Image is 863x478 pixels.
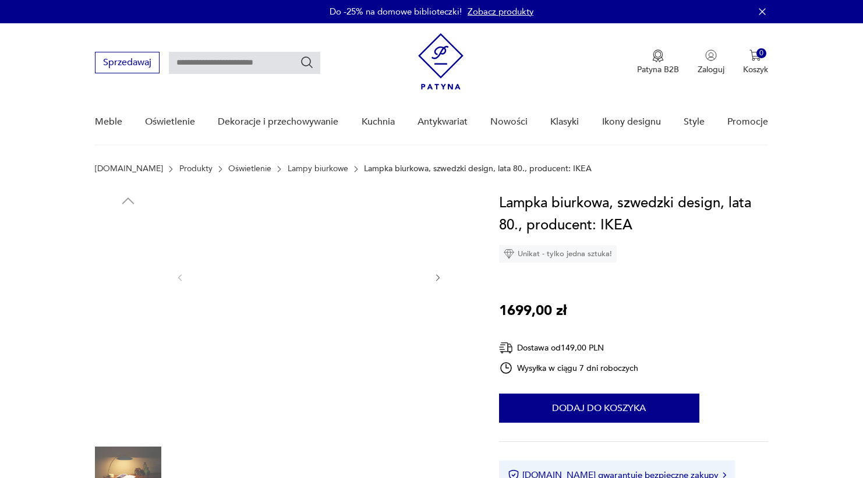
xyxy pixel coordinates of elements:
a: [DOMAIN_NAME] [95,164,163,174]
p: Patyna B2B [637,64,679,75]
img: Zdjęcie produktu Lampka biurkowa, szwedzki design, lata 80., producent: IKEA [95,364,161,430]
a: Ikona medaluPatyna B2B [637,49,679,75]
p: Lampka biurkowa, szwedzki design, lata 80., producent: IKEA [364,164,592,174]
a: Nowości [490,100,528,144]
p: Do -25% na domowe biblioteczki! [330,6,462,17]
div: Unikat - tylko jedna sztuka! [499,245,617,263]
img: Patyna - sklep z meblami i dekoracjami vintage [418,33,464,90]
a: Ikony designu [602,100,661,144]
a: Promocje [727,100,768,144]
a: Kuchnia [362,100,395,144]
img: Ikonka użytkownika [705,49,717,61]
div: Dostawa od 149,00 PLN [499,341,639,355]
a: Antykwariat [418,100,468,144]
img: Zdjęcie produktu Lampka biurkowa, szwedzki design, lata 80., producent: IKEA [197,192,422,361]
a: Oświetlenie [228,164,271,174]
img: Ikona strzałki w prawo [723,472,726,478]
img: Ikona diamentu [504,249,514,259]
img: Ikona koszyka [749,49,761,61]
button: Szukaj [300,55,314,69]
a: Meble [95,100,122,144]
p: 1699,00 zł [499,300,567,322]
p: Zaloguj [698,64,724,75]
div: Wysyłka w ciągu 7 dni roboczych [499,361,639,375]
img: Zdjęcie produktu Lampka biurkowa, szwedzki design, lata 80., producent: IKEA [95,290,161,356]
img: Zdjęcie produktu Lampka biurkowa, szwedzki design, lata 80., producent: IKEA [95,215,161,282]
h1: Lampka biurkowa, szwedzki design, lata 80., producent: IKEA [499,192,768,236]
a: Oświetlenie [145,100,195,144]
p: Koszyk [743,64,768,75]
button: Dodaj do koszyka [499,394,699,423]
img: Ikona medalu [652,49,664,62]
a: Zobacz produkty [468,6,533,17]
button: 0Koszyk [743,49,768,75]
img: Ikona dostawy [499,341,513,355]
button: Patyna B2B [637,49,679,75]
a: Dekoracje i przechowywanie [218,100,338,144]
a: Produkty [179,164,213,174]
a: Lampy biurkowe [288,164,348,174]
div: 0 [756,48,766,58]
a: Sprzedawaj [95,59,160,68]
a: Klasyki [550,100,579,144]
button: Sprzedawaj [95,52,160,73]
button: Zaloguj [698,49,724,75]
a: Style [684,100,705,144]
